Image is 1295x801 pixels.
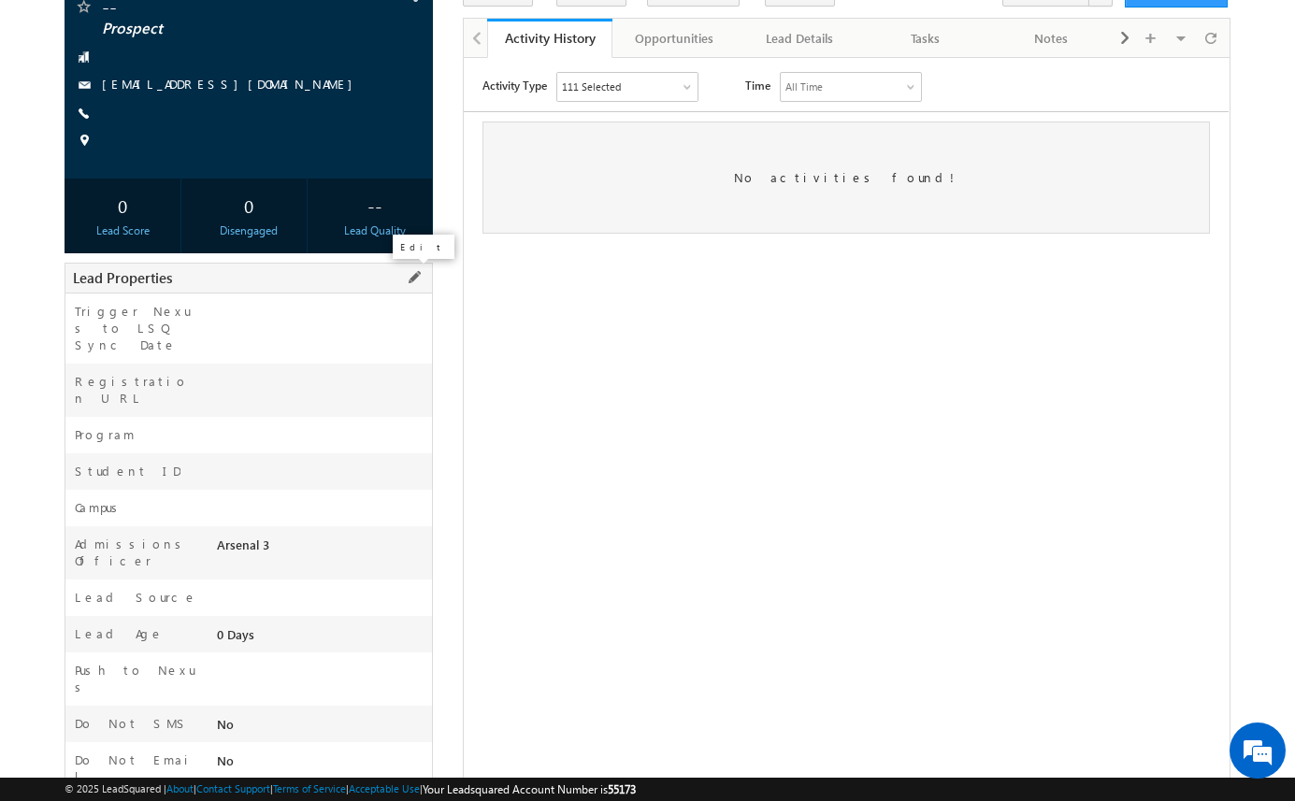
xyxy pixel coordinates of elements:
[75,751,198,785] label: Do Not Email
[102,20,329,38] span: Prospect
[24,173,341,560] textarea: Type your message and hit 'Enter'
[75,499,124,516] label: Campus
[75,662,198,695] label: Push to Nexus
[195,222,302,239] div: Disengaged
[864,19,989,58] a: Tasks
[400,240,447,253] p: Edit
[65,780,636,798] span: © 2025 LeadSquared | | | | |
[75,715,190,732] label: Do Not SMS
[487,19,612,58] a: Activity History
[281,14,307,42] span: Time
[738,19,863,58] a: Lead Details
[307,9,352,54] div: Minimize live chat window
[1004,27,1098,50] div: Notes
[423,782,636,796] span: Your Leadsquared Account Number is
[254,576,339,601] em: Start Chat
[69,222,176,239] div: Lead Score
[322,188,428,222] div: --
[612,19,738,58] a: Opportunities
[75,373,198,407] label: Registration URL
[75,589,197,606] label: Lead Source
[196,782,270,794] a: Contact Support
[322,21,359,37] div: All Time
[69,188,176,222] div: 0
[989,19,1115,58] a: Notes
[75,463,180,479] label: Student ID
[879,27,972,50] div: Tasks
[212,751,432,778] div: No
[195,188,302,222] div: 0
[753,27,846,50] div: Lead Details
[217,536,269,552] span: Arsenal 3
[75,303,198,353] label: Trigger Nexus to LSQ Sync Date
[97,98,314,122] div: Chat with us now
[75,426,135,443] label: Program
[75,536,198,569] label: Admissions Officer
[212,715,432,741] div: No
[73,268,172,287] span: Lead Properties
[19,14,83,42] span: Activity Type
[166,782,194,794] a: About
[75,625,164,642] label: Lead Age
[212,625,432,651] div: 0 Days
[322,222,428,239] div: Lead Quality
[273,782,346,794] a: Terms of Service
[94,15,234,43] div: Sales Activity,HS Visits,New Inquiry,Not in use,Email Bounced & 106 more..
[608,782,636,796] span: 55173
[349,782,420,794] a: Acceptable Use
[102,76,362,92] a: [EMAIL_ADDRESS][DOMAIN_NAME]
[98,21,157,37] div: 111 Selected
[19,64,746,176] div: No activities found!
[501,29,598,47] div: Activity History
[627,27,721,50] div: Opportunities
[32,98,79,122] img: d_60004797649_company_0_60004797649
